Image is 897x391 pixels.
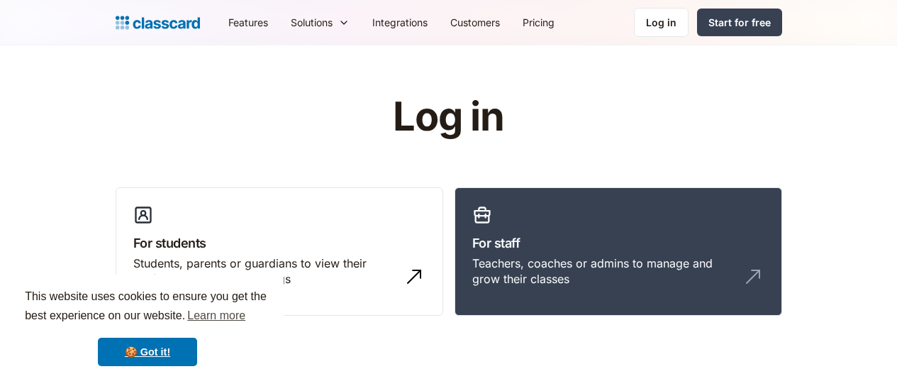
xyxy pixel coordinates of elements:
a: Log in [634,8,689,37]
a: Customers [439,6,511,38]
div: Start for free [708,15,771,30]
a: Integrations [361,6,439,38]
h3: For students [133,233,425,253]
span: This website uses cookies to ensure you get the best experience on our website. [25,288,270,326]
div: Solutions [279,6,361,38]
a: dismiss cookie message [98,338,197,366]
a: For studentsStudents, parents or guardians to view their profile and manage bookings [116,187,443,316]
div: Students, parents or guardians to view their profile and manage bookings [133,255,397,287]
div: Solutions [291,15,333,30]
h1: Log in [223,95,674,139]
div: cookieconsent [11,275,284,380]
div: Log in [646,15,676,30]
div: Teachers, coaches or admins to manage and grow their classes [472,255,736,287]
a: For staffTeachers, coaches or admins to manage and grow their classes [455,187,782,316]
h3: For staff [472,233,764,253]
a: Pricing [511,6,566,38]
a: Features [217,6,279,38]
a: Start for free [697,9,782,36]
a: learn more about cookies [185,305,247,326]
a: home [116,13,200,33]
